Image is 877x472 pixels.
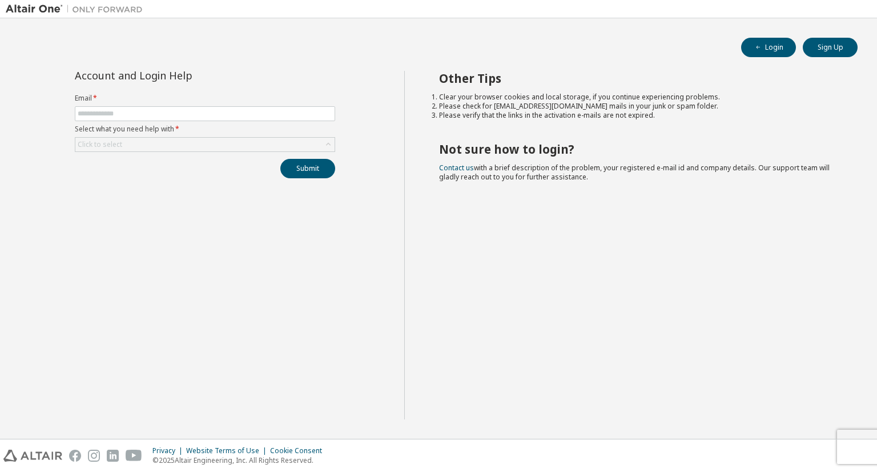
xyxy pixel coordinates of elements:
button: Login [741,38,796,57]
p: © 2025 Altair Engineering, Inc. All Rights Reserved. [152,455,329,465]
div: Privacy [152,446,186,455]
img: youtube.svg [126,450,142,462]
li: Please check for [EMAIL_ADDRESS][DOMAIN_NAME] mails in your junk or spam folder. [439,102,838,111]
label: Email [75,94,335,103]
div: Cookie Consent [270,446,329,455]
div: Click to select [75,138,335,151]
label: Select what you need help with [75,125,335,134]
div: Website Terms of Use [186,446,270,455]
a: Contact us [439,163,474,173]
img: linkedin.svg [107,450,119,462]
img: altair_logo.svg [3,450,62,462]
img: facebook.svg [69,450,81,462]
img: instagram.svg [88,450,100,462]
button: Sign Up [803,38,858,57]
div: Click to select [78,140,122,149]
span: with a brief description of the problem, your registered e-mail id and company details. Our suppo... [439,163,830,182]
h2: Other Tips [439,71,838,86]
div: Account and Login Help [75,71,283,80]
li: Please verify that the links in the activation e-mails are not expired. [439,111,838,120]
button: Submit [280,159,335,178]
li: Clear your browser cookies and local storage, if you continue experiencing problems. [439,93,838,102]
h2: Not sure how to login? [439,142,838,157]
img: Altair One [6,3,148,15]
